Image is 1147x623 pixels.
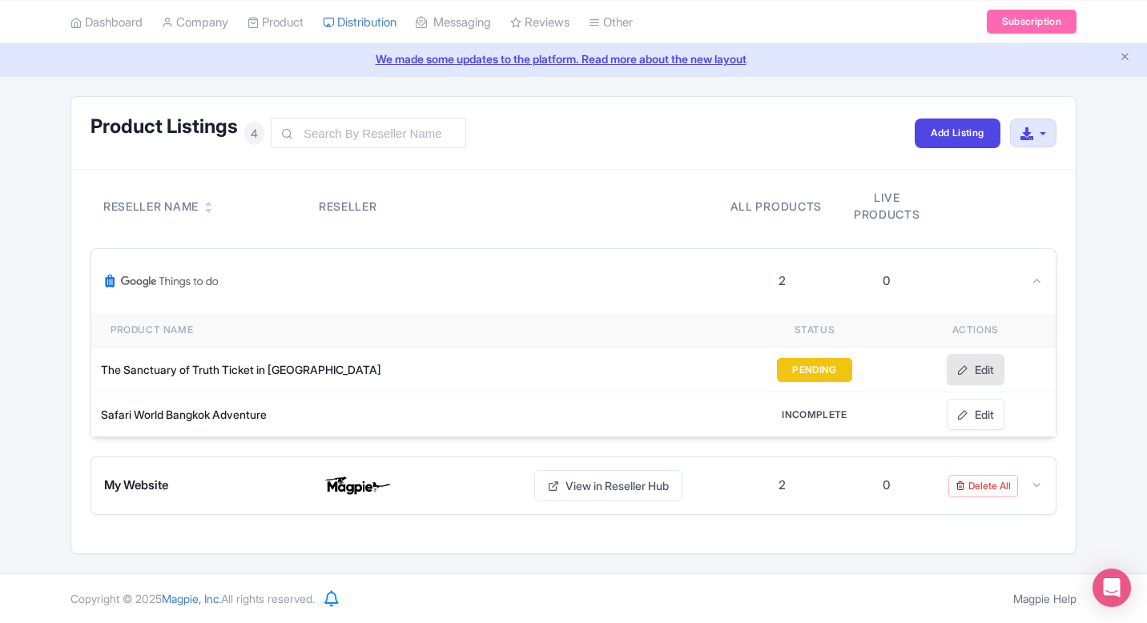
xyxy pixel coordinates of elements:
[883,476,890,495] div: 0
[779,272,786,291] div: 2
[91,313,573,348] th: Product name
[841,189,932,223] div: Live products
[534,470,682,501] a: View in Reseller Hub
[104,476,168,495] span: My Website
[271,118,466,148] input: Search By Reseller Name
[61,590,324,607] div: Copyright © 2025 All rights reserved.
[987,10,1077,34] a: Subscription
[103,198,199,215] div: Reseller Name
[883,272,890,291] div: 0
[244,122,264,145] span: 4
[734,313,895,348] th: Status
[730,198,822,215] div: All products
[915,119,1000,148] a: Add Listing
[162,592,221,605] span: Magpie, Inc.
[10,50,1137,67] a: We made some updates to the platform. Read more about the new layout
[91,116,238,137] h1: Product Listings
[101,361,573,378] div: The Sanctuary of Truth Ticket in [GEOGRAPHIC_DATA]
[101,406,573,423] div: Safari World Bangkok Adventure
[767,403,863,427] button: INCOMPLETE
[319,198,515,215] div: Reseller
[1119,49,1131,67] button: Close announcement
[777,358,852,382] button: PENDING
[779,476,786,495] div: 2
[947,354,1004,385] a: Edit
[104,262,219,300] img: Google Things To Do
[1093,569,1131,607] div: Open Intercom Messenger
[947,399,1004,430] a: Edit
[948,475,1018,497] a: Delete All
[1013,592,1077,605] a: Magpie Help
[895,313,1056,348] th: Actions
[319,473,396,499] img: My Website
